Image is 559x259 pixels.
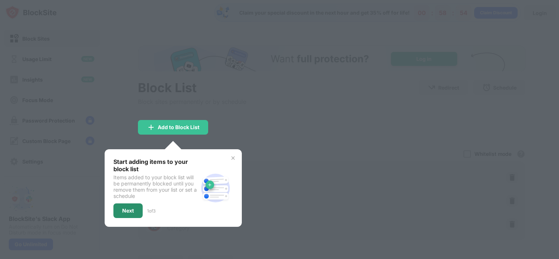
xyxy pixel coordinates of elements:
[113,174,198,199] div: Items added to your block list will be permanently blocked until you remove them from your list o...
[198,170,233,206] img: block-site.svg
[113,158,198,173] div: Start adding items to your block list
[122,208,134,214] div: Next
[230,155,236,161] img: x-button.svg
[147,208,155,214] div: 1 of 3
[158,124,199,130] div: Add to Block List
